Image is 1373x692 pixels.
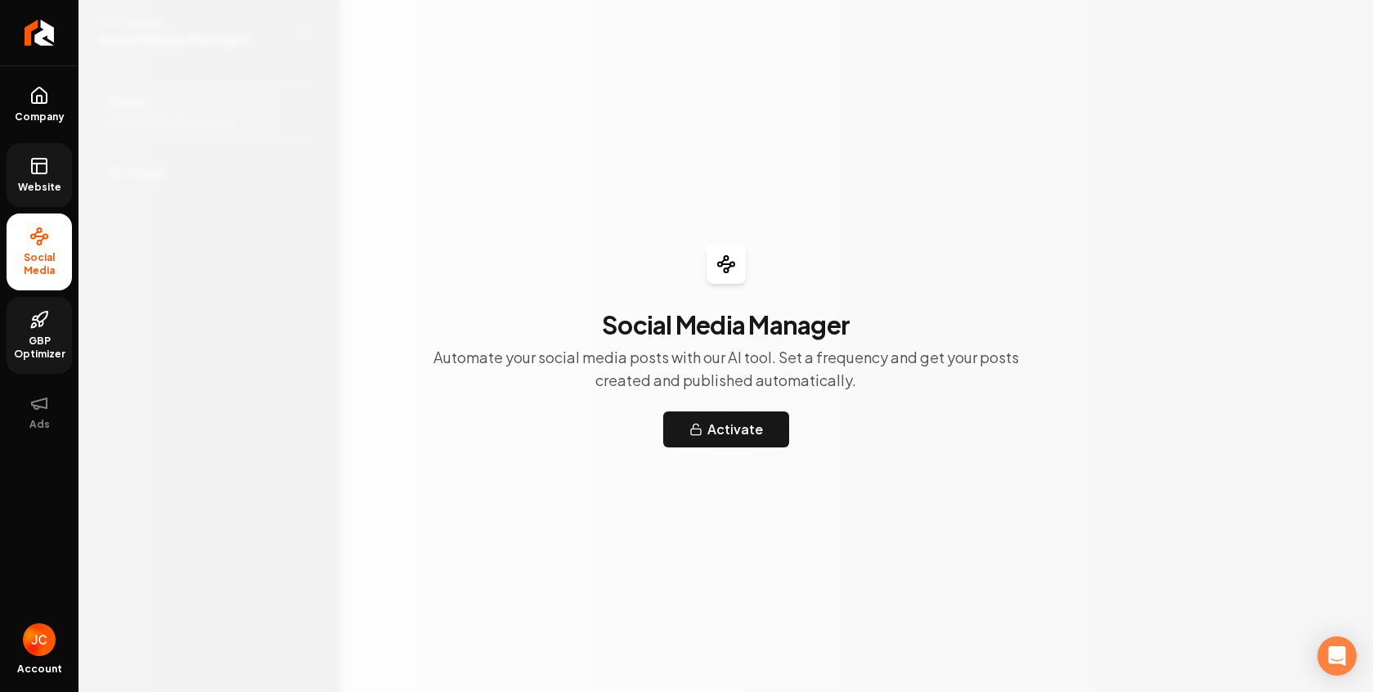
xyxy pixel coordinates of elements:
[7,297,72,374] a: GBP Optimizer
[7,251,72,277] span: Social Media
[1317,636,1357,676] div: Open Intercom Messenger
[11,181,68,194] span: Website
[25,20,55,46] img: Rebolt Logo
[7,73,72,137] a: Company
[8,110,71,124] span: Company
[17,663,62,676] span: Account
[23,623,56,656] img: Josh Canales
[7,335,72,361] span: GBP Optimizer
[7,380,72,444] button: Ads
[7,143,72,207] a: Website
[23,418,56,431] span: Ads
[23,623,56,656] button: Open user button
